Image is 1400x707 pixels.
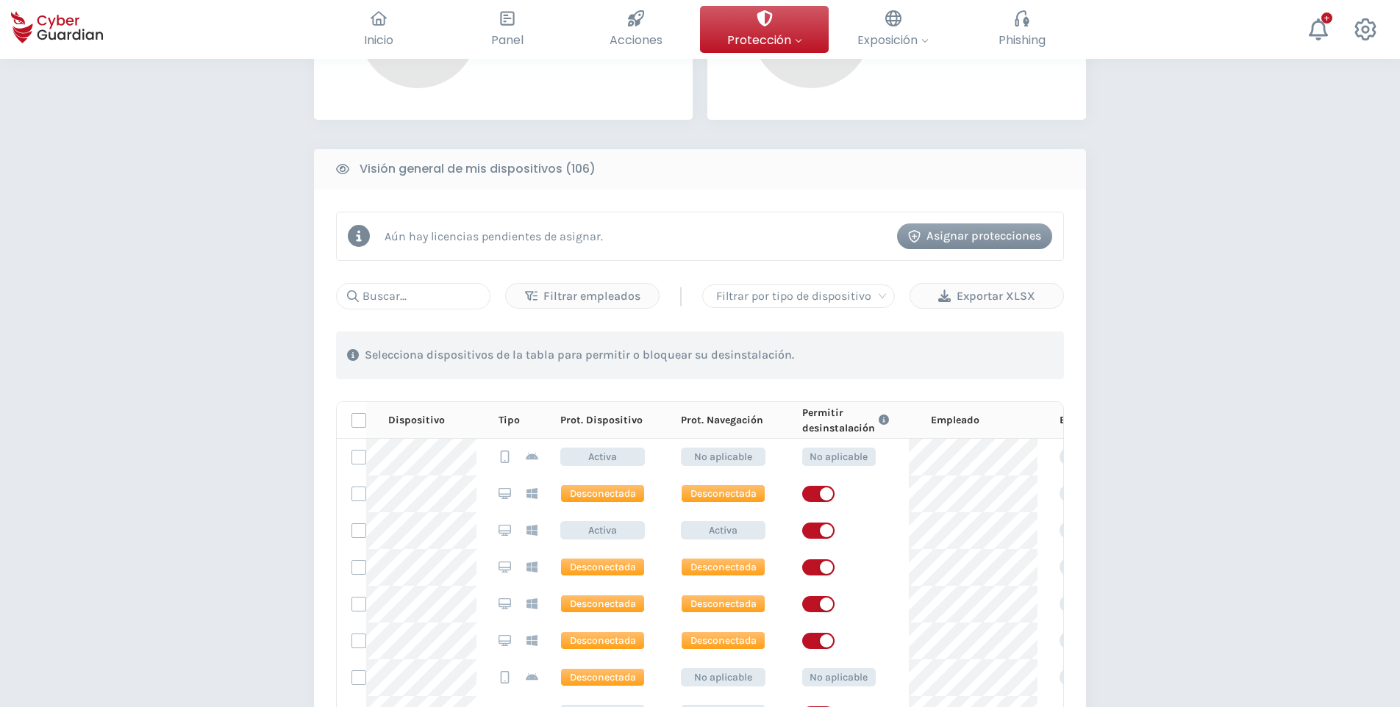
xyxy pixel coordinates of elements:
[857,31,929,49] span: Exposición
[910,283,1064,309] button: Exportar XLSX
[491,31,524,49] span: Panel
[921,287,1052,305] div: Exportar XLSX
[681,448,765,466] span: No aplicable
[897,223,1052,249] button: Asignar protecciones
[560,448,645,466] span: Activa
[560,668,645,686] span: Desconectada
[388,412,476,428] div: Dispositivo
[517,287,648,305] div: Filtrar empleados
[681,558,765,576] span: Desconectada
[681,668,765,686] span: No aplicable
[999,31,1046,49] span: Phishing
[560,484,645,503] span: Desconectada
[908,227,1041,245] div: Asignar protecciones
[443,6,571,53] button: Panel
[931,412,1037,428] div: Empleado
[560,595,645,613] span: Desconectada
[678,285,684,307] span: |
[681,631,765,650] span: Desconectada
[560,558,645,576] span: Desconectada
[560,631,645,650] span: Desconectada
[364,31,393,49] span: Inicio
[571,6,700,53] button: Acciones
[681,595,765,613] span: Desconectada
[681,484,765,503] span: Desconectada
[336,283,490,309] input: Buscar...
[957,6,1086,53] button: Phishing
[505,283,660,309] button: Filtrar empleados
[499,412,538,428] div: Tipo
[727,31,802,49] span: Protección
[829,6,957,53] button: Exposición
[1321,12,1332,24] div: +
[681,412,779,428] div: Prot. Navegación
[802,668,876,686] span: No aplicable
[610,31,662,49] span: Acciones
[314,6,443,53] button: Inicio
[700,6,829,53] button: Protección
[1060,412,1315,428] div: Etiquetas
[360,160,596,178] b: Visión general de mis dispositivos (106)
[560,521,645,539] span: Activa
[365,348,794,362] p: Selecciona dispositivos de la tabla para permitir o bloquear su desinstalación.
[802,448,876,466] span: No aplicable
[875,405,893,436] button: Link to FAQ information
[560,412,659,428] div: Prot. Dispositivo
[802,405,909,436] div: Permitir desinstalación
[681,521,765,539] span: Activa
[385,229,603,243] p: Aún hay licencias pendientes de asignar.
